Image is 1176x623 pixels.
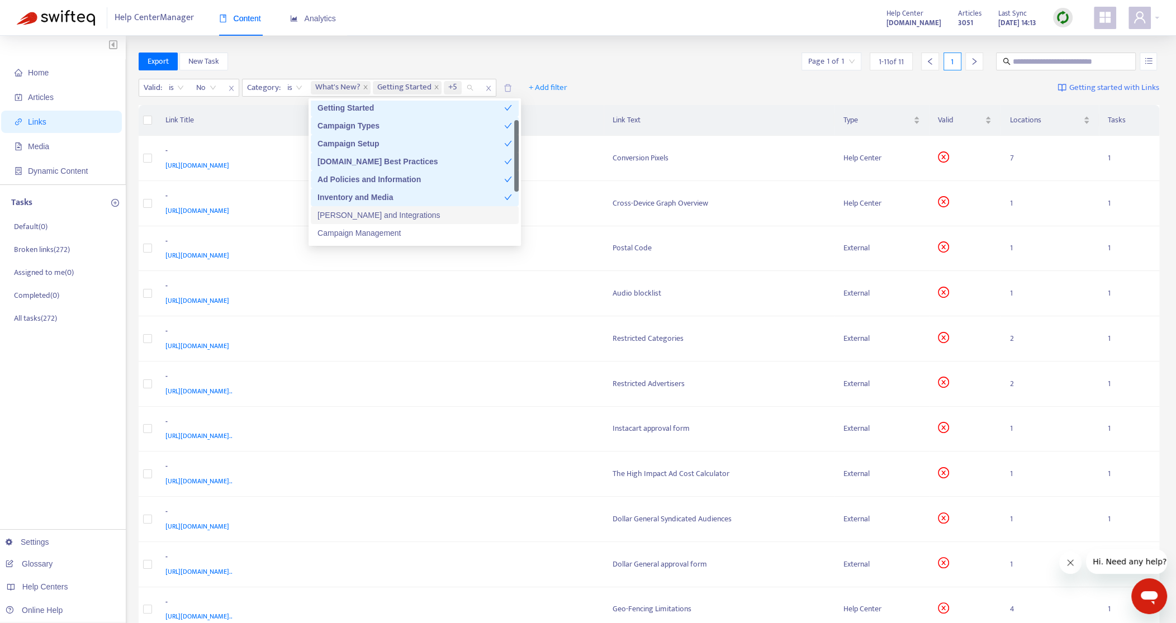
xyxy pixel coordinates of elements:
span: + Add filter [529,81,567,94]
div: Restricted Advertisers [613,378,826,390]
div: [DOMAIN_NAME] Best Practices [317,155,504,168]
td: 1 [1000,226,1099,272]
span: check [504,193,512,201]
div: 1 [943,53,961,70]
div: External [843,513,920,525]
span: close [224,82,239,95]
div: Dollar General approval form [613,558,826,570]
div: Getting Started [311,99,519,117]
span: close-circle [938,377,949,388]
span: close-circle [938,287,949,298]
td: 1 [1000,451,1099,497]
span: home [15,69,22,77]
div: Dollar General Syndicated Audiences [613,513,826,525]
span: New Task [188,55,219,68]
span: 1 - 11 of 11 [879,56,904,68]
td: 1 [1099,362,1159,407]
span: close-circle [938,241,949,253]
span: [URL][DOMAIN_NAME].. [165,386,233,397]
th: Tasks [1099,105,1159,136]
div: Omnichannel and Integrations [311,206,519,224]
p: Default ( 0 ) [14,221,48,232]
div: - [165,280,591,294]
span: Help Center Manager [115,7,194,28]
div: Cross-Device Graph Overview [613,197,826,210]
span: left [926,58,934,65]
div: External [843,558,920,570]
div: Simpli.fi Best Practices [311,153,519,170]
span: close-circle [938,422,949,433]
span: unordered-list [1145,57,1153,65]
span: account-book [15,93,22,101]
span: close [434,84,439,91]
div: - [165,145,591,159]
span: close [363,84,368,91]
span: area-chart [290,15,298,22]
a: [DOMAIN_NAME] [886,16,941,29]
button: unordered-list [1140,53,1157,70]
td: 1 [1099,316,1159,362]
span: close-circle [938,512,949,524]
div: Campaign Setup [317,137,504,150]
div: Geo-Fencing Limitations [613,603,826,615]
a: Settings [6,538,49,546]
div: - [165,325,591,340]
div: Campaign Management [311,224,519,242]
span: Category : [243,79,282,96]
div: Postal Code [613,242,826,254]
span: Home [28,68,49,77]
div: - [165,460,591,475]
span: Articles [28,93,54,102]
div: [PERSON_NAME] and Integrations [317,209,512,221]
span: [URL][DOMAIN_NAME].. [165,566,233,577]
div: Campaign Types [311,117,519,135]
span: Type [843,114,911,126]
span: close-circle [938,602,949,614]
span: close-circle [938,467,949,478]
div: Getting Started [317,102,504,114]
img: image-link [1058,83,1066,92]
span: close-circle [938,196,949,207]
span: appstore [1098,11,1112,24]
div: - [165,190,591,205]
span: check [504,104,512,112]
div: - [165,370,591,385]
td: 7 [1000,136,1099,181]
div: - [165,416,591,430]
th: Link Title [157,105,604,136]
span: check [504,158,512,165]
div: Campaign Setup [311,135,519,153]
div: - [165,596,591,611]
td: 1 [1099,451,1159,497]
a: Getting started with Links [1058,79,1159,97]
span: [URL][DOMAIN_NAME] [165,160,229,171]
td: 1 [1000,542,1099,587]
p: Tasks [11,196,32,210]
div: - [165,235,591,250]
div: Ad Policies and Information [317,173,504,186]
strong: [DATE] 14:13 [998,17,1036,29]
div: Inventory and Media [317,191,504,203]
span: book [219,15,227,22]
div: Restricted Categories [613,332,826,345]
span: file-image [15,142,22,150]
div: External [843,378,920,390]
th: Link Text [604,105,835,136]
span: Getting Started [373,81,442,94]
span: search [1003,58,1011,65]
div: External [843,422,920,435]
span: Valid [938,114,983,126]
span: Help Centers [22,582,68,591]
span: [URL][DOMAIN_NAME].. [165,475,233,487]
span: is [169,79,184,96]
span: Analytics [290,14,336,23]
img: Swifteq [17,10,95,26]
span: Getting started with Links [1069,82,1159,94]
td: 1 [1099,136,1159,181]
td: 1 [1099,271,1159,316]
span: Dynamic Content [28,167,88,175]
button: New Task [179,53,228,70]
div: - [165,506,591,520]
span: What's New? [311,81,371,94]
